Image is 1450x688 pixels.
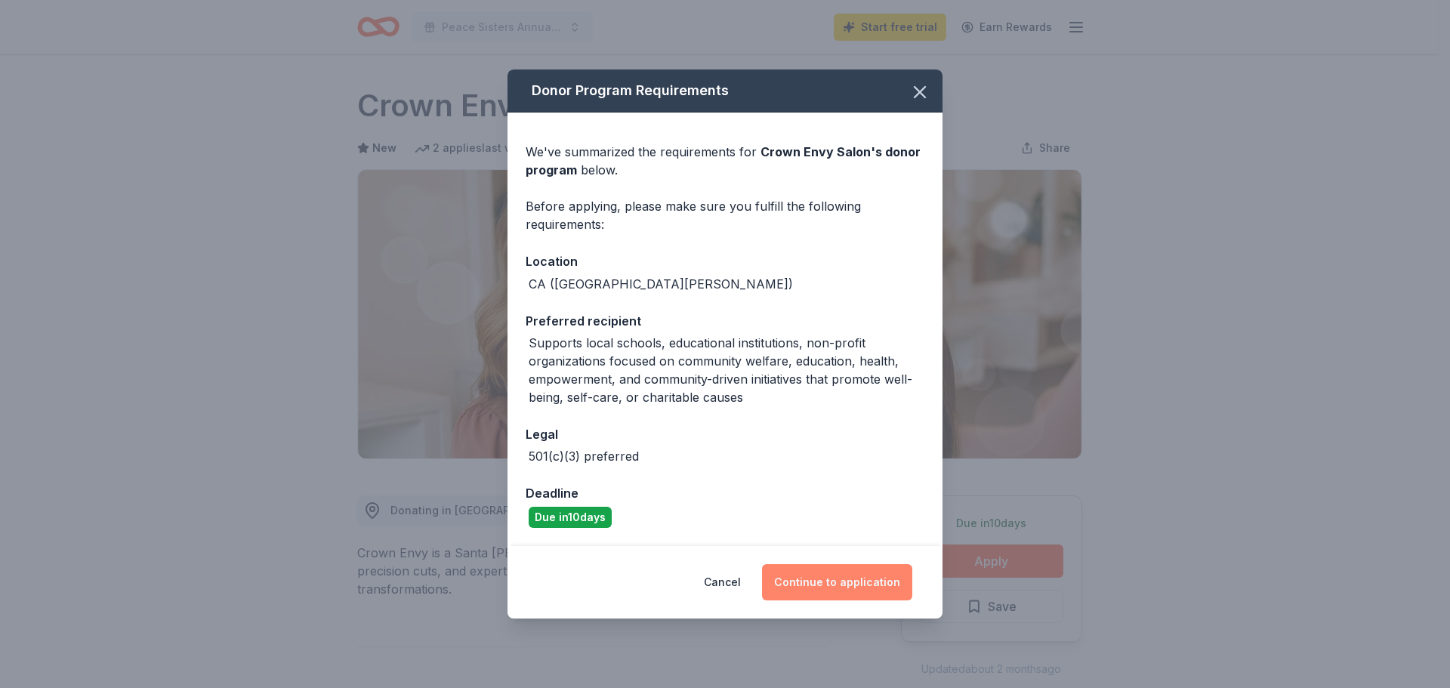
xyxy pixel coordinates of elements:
[526,311,924,331] div: Preferred recipient
[529,275,793,293] div: CA ([GEOGRAPHIC_DATA][PERSON_NAME])
[507,69,942,113] div: Donor Program Requirements
[526,143,924,179] div: We've summarized the requirements for below.
[762,564,912,600] button: Continue to application
[529,507,612,528] div: Due in 10 days
[526,197,924,233] div: Before applying, please make sure you fulfill the following requirements:
[526,424,924,444] div: Legal
[529,447,639,465] div: 501(c)(3) preferred
[526,251,924,271] div: Location
[526,483,924,503] div: Deadline
[704,564,741,600] button: Cancel
[529,334,924,406] div: Supports local schools, educational institutions, non-profit organizations focused on community w...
